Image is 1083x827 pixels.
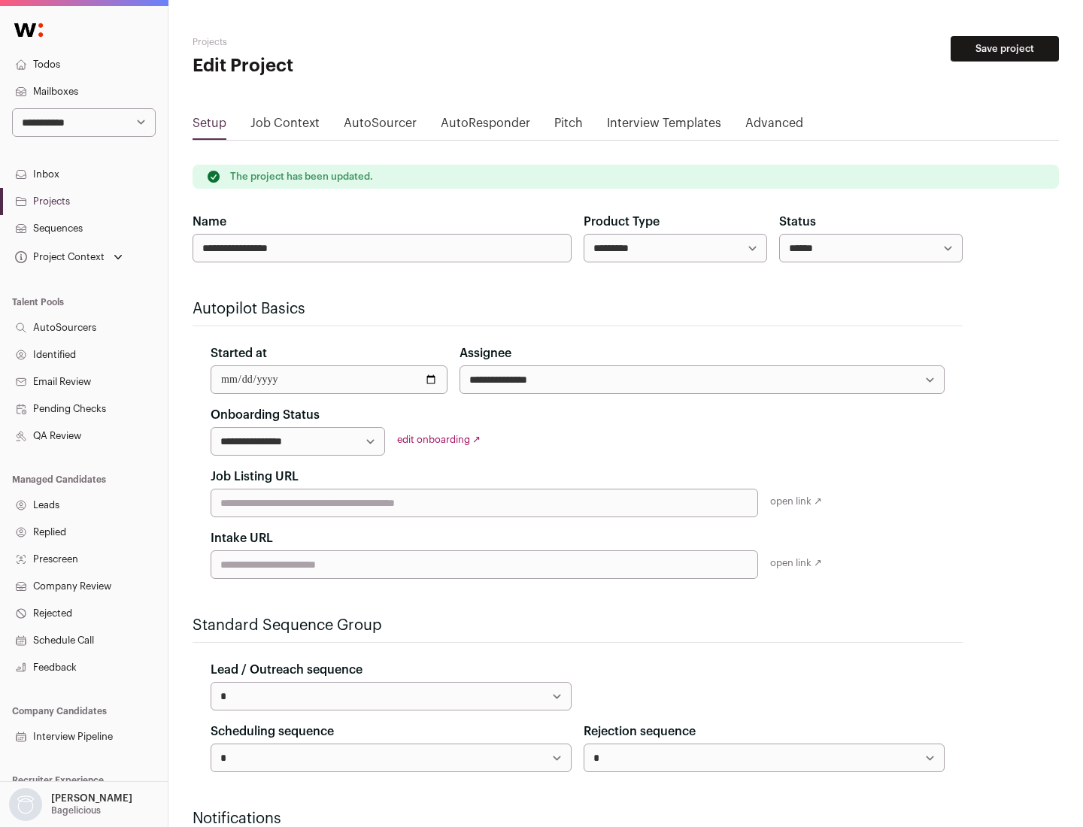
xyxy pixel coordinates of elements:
label: Rejection sequence [584,722,696,741]
button: Save project [951,36,1059,62]
h1: Edit Project [193,54,481,78]
label: Assignee [460,344,511,362]
img: Wellfound [6,15,51,45]
button: Open dropdown [12,247,126,268]
label: Intake URL [211,529,273,547]
a: Interview Templates [607,114,721,138]
h2: Autopilot Basics [193,298,963,320]
h2: Projects [193,36,481,48]
button: Open dropdown [6,788,135,821]
a: Setup [193,114,226,138]
label: Started at [211,344,267,362]
a: AutoSourcer [344,114,417,138]
a: Advanced [745,114,803,138]
p: [PERSON_NAME] [51,792,132,804]
label: Name [193,213,226,231]
a: edit onboarding ↗ [397,435,481,444]
div: Project Context [12,251,105,263]
label: Lead / Outreach sequence [211,661,363,679]
label: Scheduling sequence [211,722,334,741]
label: Product Type [584,213,660,231]
a: AutoResponder [441,114,530,138]
img: nopic.png [9,788,42,821]
label: Onboarding Status [211,406,320,424]
a: Pitch [554,114,583,138]
p: The project has been updated. [230,171,373,183]
a: Job Context [250,114,320,138]
label: Job Listing URL [211,468,299,486]
label: Status [779,213,816,231]
h2: Standard Sequence Group [193,615,963,636]
p: Bagelicious [51,804,101,816]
